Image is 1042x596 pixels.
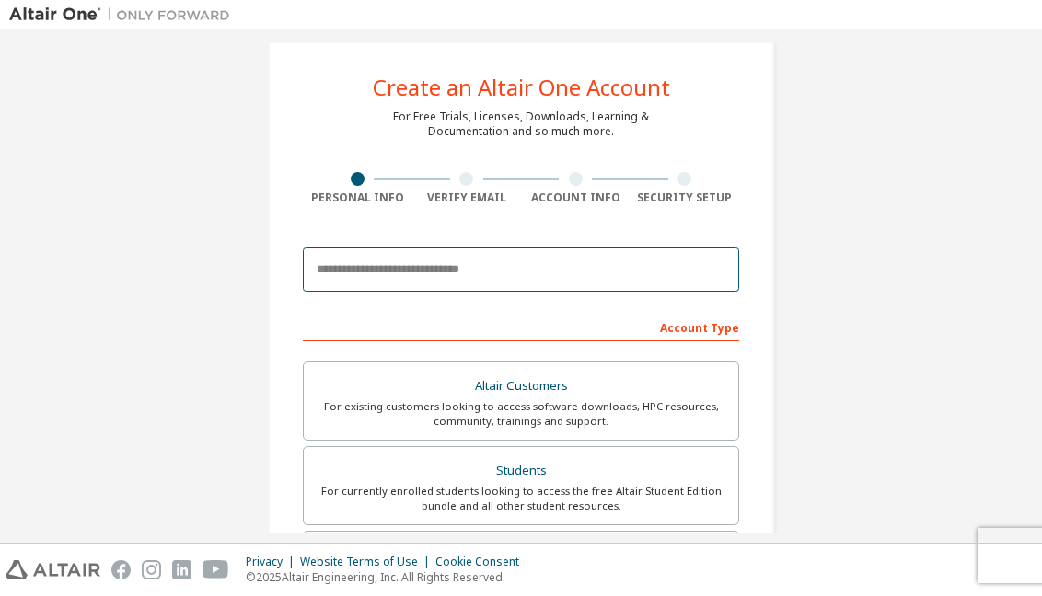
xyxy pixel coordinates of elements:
img: facebook.svg [111,560,131,579]
img: Altair One [9,6,239,24]
div: Verify Email [412,190,522,205]
div: Privacy [246,555,300,569]
div: Account Type [303,312,739,341]
div: Create an Altair One Account [373,76,670,98]
img: linkedin.svg [172,560,191,579]
div: Altair Customers [315,373,727,399]
div: Security Setup [631,190,740,205]
img: instagram.svg [142,560,161,579]
img: youtube.svg [203,560,229,579]
div: Personal Info [303,190,412,205]
div: Cookie Consent [435,555,530,569]
div: Students [315,458,727,484]
div: For Free Trials, Licenses, Downloads, Learning & Documentation and so much more. [393,109,649,139]
div: Account Info [521,190,631,205]
div: For existing customers looking to access software downloads, HPC resources, community, trainings ... [315,399,727,429]
p: © 2025 Altair Engineering, Inc. All Rights Reserved. [246,569,530,585]
div: Website Terms of Use [300,555,435,569]
img: altair_logo.svg [6,560,100,579]
div: For currently enrolled students looking to access the free Altair Student Edition bundle and all ... [315,484,727,513]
